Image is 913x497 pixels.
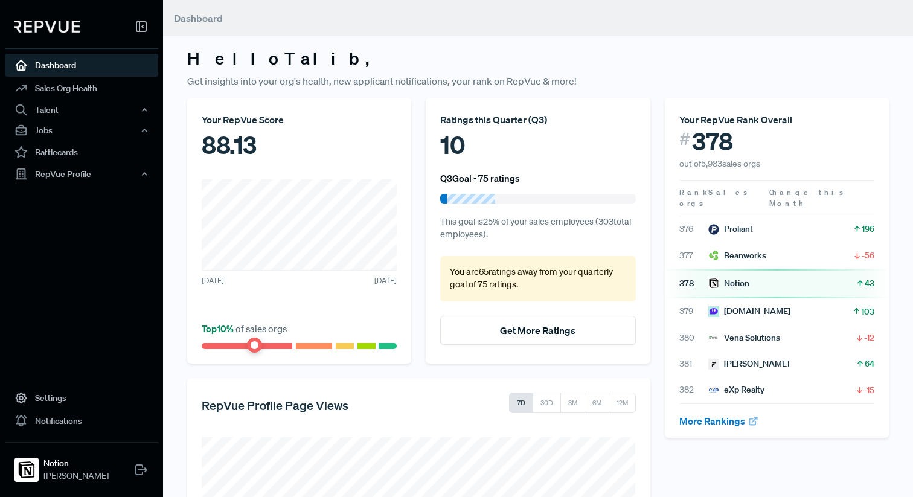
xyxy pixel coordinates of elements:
h6: Q3 Goal - 75 ratings [440,173,520,184]
span: -12 [864,332,874,344]
img: Postscript.io [708,306,719,317]
p: Get insights into your org's health, new applicant notifications, your rank on RepVue & more! [187,74,889,88]
button: RepVue Profile [5,164,158,184]
span: Change this Month [769,187,845,208]
span: 382 [679,383,708,396]
button: 30D [533,393,561,413]
a: Settings [5,386,158,409]
div: Beanworks [708,249,766,262]
button: 7D [509,393,533,413]
span: # [679,127,690,152]
span: -15 [864,384,874,396]
img: Beanworks [708,250,719,261]
span: 103 [861,306,874,318]
div: 88.13 [202,127,397,163]
a: Dashboard [5,54,158,77]
span: 379 [679,305,708,318]
span: 377 [679,249,708,262]
div: Proliant [708,223,753,236]
span: Sales orgs [679,187,749,208]
span: 380 [679,332,708,344]
span: Rank [679,187,708,198]
button: 12M [609,393,636,413]
button: Get More Ratings [440,316,635,345]
a: Battlecards [5,141,158,164]
div: Your RepVue Score [202,112,397,127]
span: Your RepVue Rank Overall [679,114,792,126]
p: This goal is 25 % of your sales employees ( 303 total employees). [440,216,635,242]
span: out of 5,983 sales orgs [679,158,760,169]
div: Vena Solutions [708,332,780,344]
a: NotionNotion[PERSON_NAME] [5,442,158,487]
img: Vena Solutions [708,332,719,343]
strong: Notion [43,457,109,470]
span: of sales orgs [202,322,287,335]
img: Notion [708,278,719,289]
button: Jobs [5,120,158,141]
span: Top 10 % [202,322,235,335]
span: 381 [679,358,708,370]
span: 196 [862,223,874,235]
a: Notifications [5,409,158,432]
span: -56 [862,249,874,261]
button: 6M [585,393,609,413]
span: [DATE] [202,275,224,286]
a: Sales Org Health [5,77,158,100]
span: 378 [679,277,708,290]
span: 376 [679,223,708,236]
button: Talent [5,100,158,120]
span: 64 [865,358,874,370]
div: Ratings this Quarter ( Q3 ) [440,112,635,127]
a: More Rankings [679,415,759,427]
img: Notion [17,460,36,479]
img: eXp Realty [708,385,719,396]
button: 3M [560,393,585,413]
img: RepVue [14,21,80,33]
span: [DATE] [374,275,397,286]
h3: Hello Talib , [187,48,889,69]
h5: RepVue Profile Page Views [202,398,348,412]
img: Proliant [708,224,719,235]
img: Finch [708,359,719,370]
span: 378 [692,127,733,156]
span: 43 [865,277,874,289]
div: 10 [440,127,635,163]
span: [PERSON_NAME] [43,470,109,483]
div: eXp Realty [708,383,764,396]
div: Notion [708,277,749,290]
p: You are 65 ratings away from your quarterly goal of 75 ratings . [450,266,626,292]
div: [DOMAIN_NAME] [708,305,790,318]
div: [PERSON_NAME] [708,358,789,370]
span: Dashboard [174,12,223,24]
